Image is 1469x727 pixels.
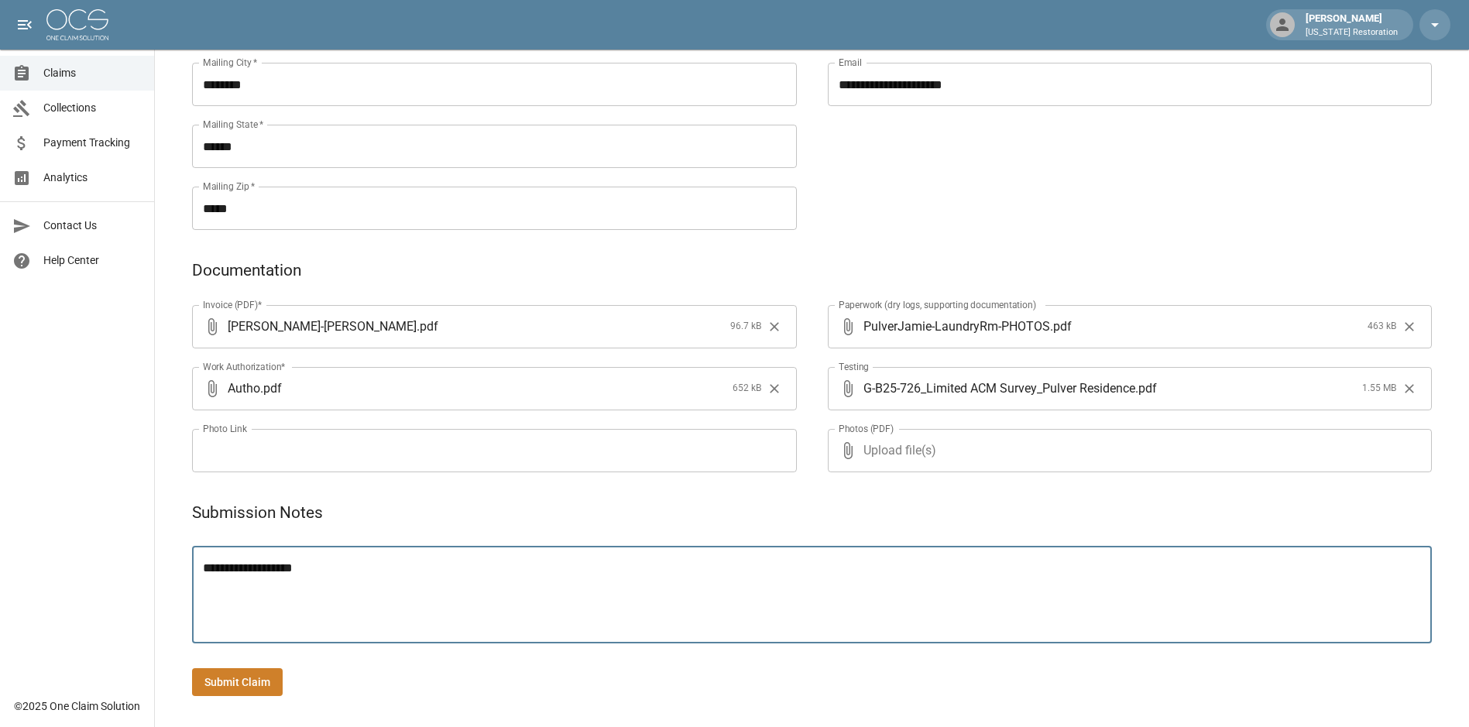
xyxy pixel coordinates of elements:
span: 1.55 MB [1362,381,1396,396]
button: open drawer [9,9,40,40]
button: Clear [763,315,786,338]
p: [US_STATE] Restoration [1306,26,1398,39]
span: 463 kB [1368,319,1396,334]
button: Clear [1398,315,1421,338]
label: Work Authorization* [203,360,286,373]
span: Payment Tracking [43,135,142,151]
span: G-B25-726_Limited ACM Survey_Pulver Residence [863,379,1135,397]
span: . pdf [1050,317,1072,335]
div: © 2025 One Claim Solution [14,698,140,714]
span: Claims [43,65,142,81]
span: PulverJamie-LaundryRm-PHOTOS [863,317,1050,335]
button: Clear [763,377,786,400]
span: [PERSON_NAME]-[PERSON_NAME] [228,317,417,335]
span: . pdf [1135,379,1157,397]
span: . pdf [260,379,282,397]
label: Photo Link [203,422,247,435]
span: 652 kB [733,381,761,396]
span: Upload file(s) [863,429,1391,472]
img: ocs-logo-white-transparent.png [46,9,108,40]
span: Help Center [43,252,142,269]
label: Mailing City [203,56,258,69]
button: Clear [1398,377,1421,400]
span: Autho [228,379,260,397]
button: Submit Claim [192,668,283,697]
label: Photos (PDF) [839,422,894,435]
span: 96.7 kB [730,319,761,334]
span: Collections [43,100,142,116]
label: Mailing State [203,118,263,131]
div: [PERSON_NAME] [1299,11,1404,39]
label: Invoice (PDF)* [203,298,263,311]
label: Email [839,56,862,69]
label: Mailing Zip [203,180,256,193]
span: Contact Us [43,218,142,234]
span: . pdf [417,317,438,335]
label: Paperwork (dry logs, supporting documentation) [839,298,1036,311]
span: Analytics [43,170,142,186]
label: Testing [839,360,869,373]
